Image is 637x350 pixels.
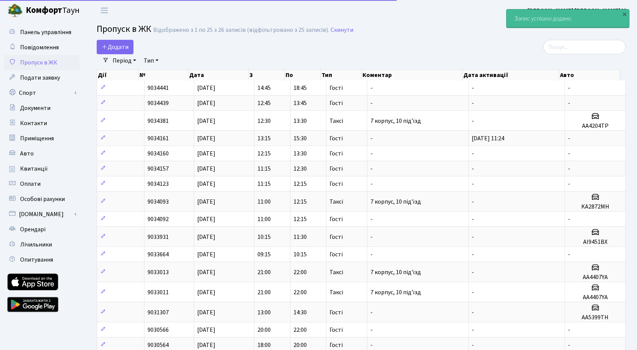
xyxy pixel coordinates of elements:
[20,119,47,127] span: Контакти
[329,199,343,205] span: Таксі
[293,117,307,125] span: 13:30
[568,99,570,107] span: -
[257,198,271,206] span: 11:00
[4,222,80,237] a: Орендарі
[321,70,362,80] th: Тип
[257,288,271,297] span: 21:00
[188,70,249,80] th: Дата
[329,166,343,172] span: Гості
[293,165,307,173] span: 12:30
[20,225,45,234] span: Орендарі
[472,215,474,223] span: -
[293,326,307,334] span: 22:00
[20,28,71,36] span: Панель управління
[257,99,271,107] span: 12:45
[463,70,559,80] th: Дата активації
[370,149,373,158] span: -
[197,268,215,276] span: [DATE]
[20,240,52,249] span: Лічильники
[293,268,307,276] span: 22:00
[197,308,215,317] span: [DATE]
[20,134,54,143] span: Приміщення
[472,288,474,297] span: -
[139,70,188,80] th: №
[568,274,622,281] h5: AA4407YA
[197,198,215,206] span: [DATE]
[293,233,307,241] span: 11:30
[257,250,271,259] span: 09:15
[197,233,215,241] span: [DATE]
[329,289,343,295] span: Таксі
[20,256,53,264] span: Опитування
[147,268,169,276] span: 9033013
[20,43,59,52] span: Повідомлення
[4,146,80,161] a: Авто
[293,99,307,107] span: 13:45
[568,326,570,334] span: -
[153,27,329,34] div: Відображено з 1 по 25 з 26 записів (відфільтровано з 25 записів).
[4,131,80,146] a: Приміщення
[147,134,169,143] span: 9034161
[370,165,373,173] span: -
[370,326,373,334] span: -
[4,70,80,85] a: Подати заявку
[8,3,23,18] img: logo.png
[370,84,373,92] span: -
[197,99,215,107] span: [DATE]
[147,84,169,92] span: 9034441
[568,294,622,301] h5: AA4407YA
[329,135,343,141] span: Гості
[141,54,162,67] a: Тип
[147,341,169,349] span: 9030564
[97,70,139,80] th: Дії
[362,70,463,80] th: Коментар
[257,134,271,143] span: 13:15
[329,151,343,157] span: Гості
[4,161,80,176] a: Квитанції
[4,40,80,55] a: Повідомлення
[4,100,80,116] a: Документи
[257,149,271,158] span: 12:15
[472,308,474,317] span: -
[257,326,271,334] span: 20:00
[568,149,570,158] span: -
[147,288,169,297] span: 9033011
[197,134,215,143] span: [DATE]
[285,70,321,80] th: По
[329,269,343,275] span: Таксі
[197,288,215,297] span: [DATE]
[527,6,628,15] a: [PERSON_NAME] [PERSON_NAME] М.
[4,252,80,267] a: Опитування
[97,22,151,36] span: Пропуск в ЖК
[147,308,169,317] span: 9031307
[293,180,307,188] span: 12:15
[110,54,139,67] a: Період
[293,288,307,297] span: 22:00
[197,341,215,349] span: [DATE]
[147,198,169,206] span: 9034093
[4,25,80,40] a: Панель управління
[293,198,307,206] span: 12:15
[95,4,114,17] button: Переключити навігацію
[331,27,353,34] a: Скинути
[257,233,271,241] span: 10:15
[472,149,474,158] span: -
[257,215,271,223] span: 11:00
[257,308,271,317] span: 13:00
[20,149,34,158] span: Авто
[370,99,373,107] span: -
[147,165,169,173] span: 9034157
[370,268,421,276] span: 7 корпус, 10 під'їзд
[197,326,215,334] span: [DATE]
[472,134,504,143] span: [DATE] 11:24
[97,40,133,54] a: Додати
[4,85,80,100] a: Спорт
[472,84,474,92] span: -
[4,55,80,70] a: Пропуск в ЖК
[559,70,620,80] th: Авто
[507,9,629,28] div: Запис успішно додано.
[568,180,570,188] span: -
[568,165,570,173] span: -
[472,233,474,241] span: -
